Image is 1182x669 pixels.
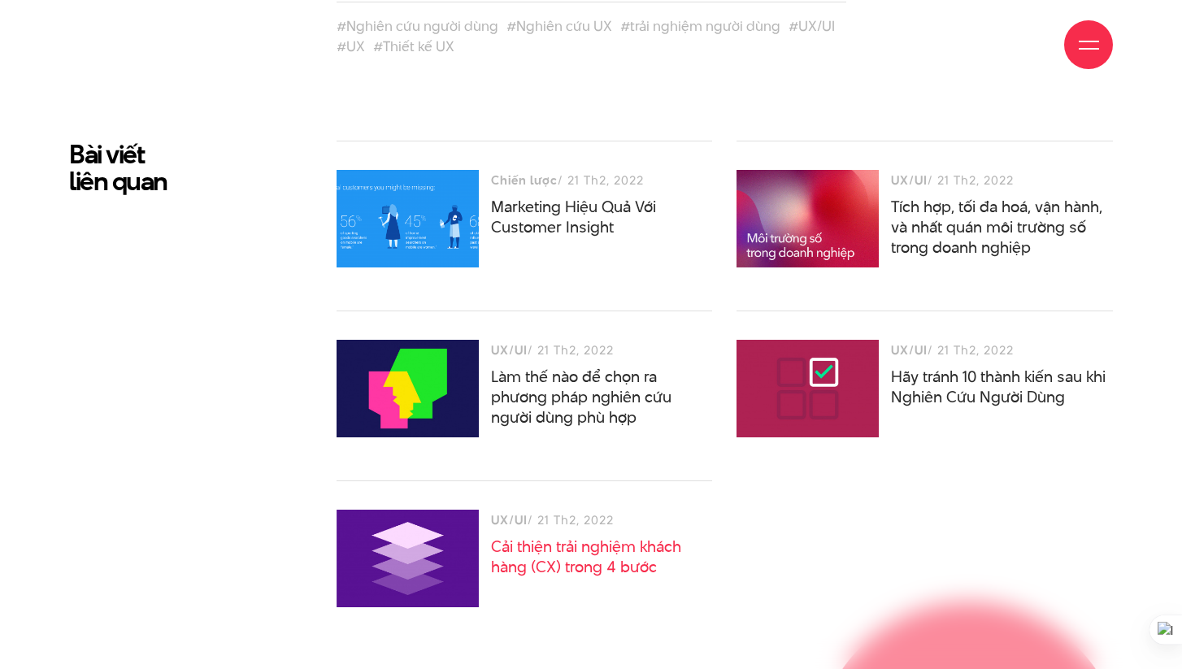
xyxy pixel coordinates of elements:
[69,141,312,194] h2: Bài viết liên quan
[491,340,528,360] h3: UX/UI
[891,340,1113,360] div: / 21 Th2, 2022
[491,510,713,530] div: / 21 Th2, 2022
[491,340,713,360] div: / 21 Th2, 2022
[891,366,1106,408] a: Hãy tránh 10 thành kiến sau khi Nghiên Cứu Người Dùng
[491,170,558,190] h3: Chiến lược
[491,510,528,530] h3: UX/UI
[891,196,1102,258] a: Tích hợp, tối đa hoá, vận hành, và nhất quán môi trường số trong doanh nghiệp
[891,170,1113,190] div: / 21 Th2, 2022
[491,170,713,190] div: / 21 Th2, 2022
[491,366,671,428] a: Làm thế nào để chọn ra phương pháp nghiên cứu người dùng phù hợp
[491,536,681,578] a: Cải thiện trải nghiệm khách hàng (CX) trong 4 bước
[491,196,656,238] a: Marketing Hiệu Quả Với Customer Insight
[891,340,928,360] h3: UX/UI
[891,170,928,190] h3: UX/UI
